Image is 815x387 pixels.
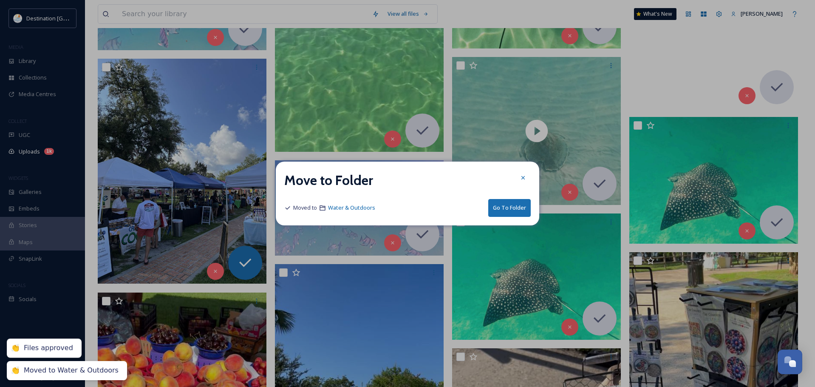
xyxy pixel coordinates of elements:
[328,202,375,213] a: Water & Outdoors
[488,199,531,216] button: Go To Folder
[778,350,802,374] button: Open Chat
[11,344,20,353] div: 👏
[284,170,373,191] h2: Move to Folder
[24,366,119,375] div: Moved to Water & Outdoors
[293,204,317,212] span: Moved to
[328,204,375,211] span: Water & Outdoors
[11,366,20,375] div: 👏
[24,344,73,353] div: Files approved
